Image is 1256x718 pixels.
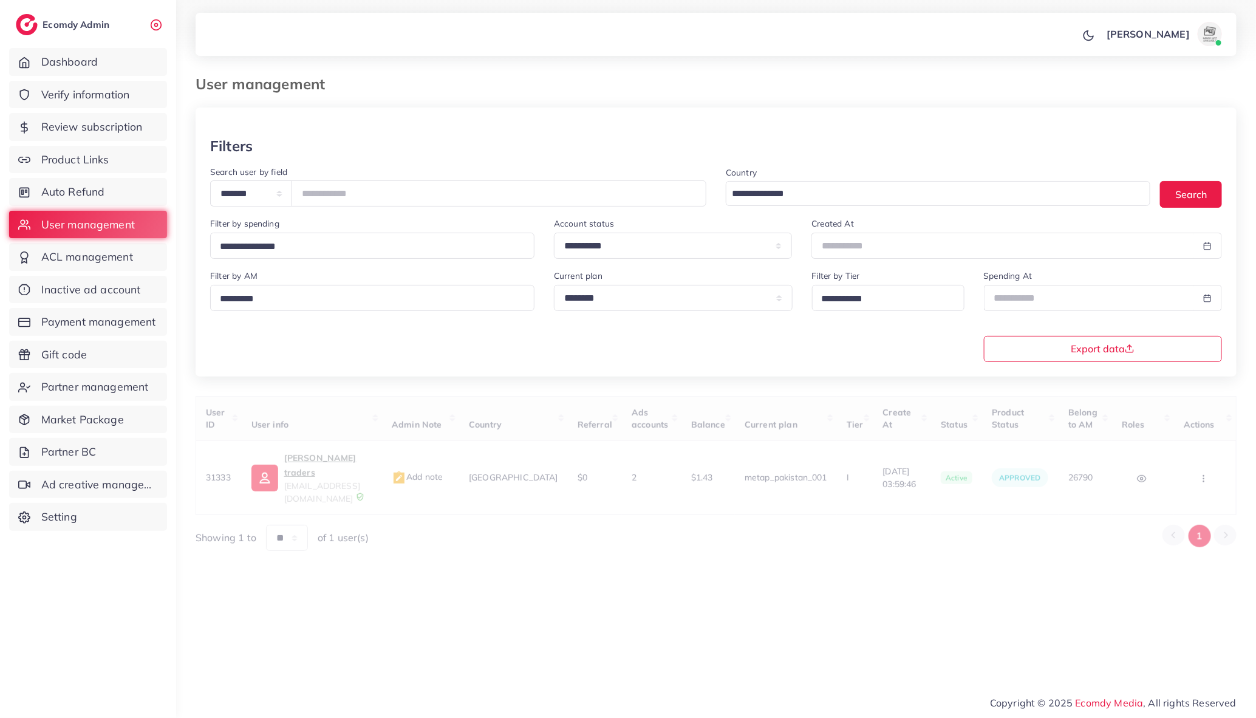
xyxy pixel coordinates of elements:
[9,178,167,206] a: Auto Refund
[9,373,167,401] a: Partner management
[41,87,130,103] span: Verify information
[1198,22,1222,46] img: avatar
[41,152,109,168] span: Product Links
[812,270,860,282] label: Filter by Tier
[1076,697,1144,709] a: Ecomdy Media
[41,444,97,460] span: Partner BC
[196,75,335,93] h3: User management
[41,249,133,265] span: ACL management
[41,379,149,395] span: Partner management
[1160,181,1222,207] button: Search
[1071,344,1135,354] span: Export data
[726,166,757,179] label: Country
[9,438,167,466] a: Partner BC
[1107,27,1190,41] p: [PERSON_NAME]
[728,185,1135,203] input: Search for option
[9,308,167,336] a: Payment management
[41,412,124,428] span: Market Package
[811,217,854,230] label: Created At
[9,503,167,531] a: Setting
[41,54,98,70] span: Dashboard
[41,217,135,233] span: User management
[216,238,519,256] input: Search for option
[43,19,112,30] h2: Ecomdy Admin
[9,113,167,141] a: Review subscription
[210,137,253,155] h3: Filters
[41,347,87,363] span: Gift code
[9,276,167,304] a: Inactive ad account
[9,146,167,174] a: Product Links
[726,181,1150,206] div: Search for option
[554,270,602,282] label: Current plan
[210,233,534,259] div: Search for option
[990,696,1237,710] span: Copyright © 2025
[9,406,167,434] a: Market Package
[41,477,158,493] span: Ad creative management
[16,14,112,35] a: logoEcomdy Admin
[16,14,38,35] img: logo
[41,184,105,200] span: Auto Refund
[9,211,167,239] a: User management
[210,270,258,282] label: Filter by AM
[984,270,1032,282] label: Spending At
[9,48,167,76] a: Dashboard
[210,285,534,311] div: Search for option
[554,217,614,230] label: Account status
[812,285,964,311] div: Search for option
[41,509,77,525] span: Setting
[984,336,1223,362] button: Export data
[9,81,167,109] a: Verify information
[9,471,167,499] a: Ad creative management
[1144,696,1237,710] span: , All rights Reserved
[210,217,279,230] label: Filter by spending
[1100,22,1227,46] a: [PERSON_NAME]avatar
[817,290,949,309] input: Search for option
[216,290,519,309] input: Search for option
[9,243,167,271] a: ACL management
[9,341,167,369] a: Gift code
[210,166,287,178] label: Search user by field
[41,282,141,298] span: Inactive ad account
[41,314,156,330] span: Payment management
[41,119,143,135] span: Review subscription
